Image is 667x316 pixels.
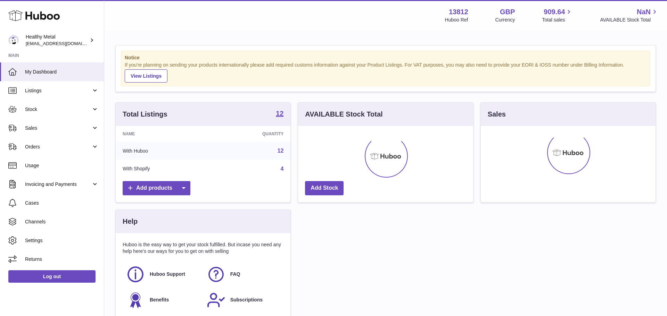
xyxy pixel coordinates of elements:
[126,265,200,284] a: Huboo Support
[600,7,659,23] a: NaN AVAILABLE Stock Total
[123,241,283,255] p: Huboo is the easy way to get your stock fulfilled. But incase you need any help here's our ways f...
[25,69,99,75] span: My Dashboard
[125,62,647,83] div: If you're planning on sending your products internationally please add required customs informati...
[25,144,91,150] span: Orders
[25,87,91,94] span: Listings
[544,7,565,17] span: 909.64
[207,291,280,309] a: Subscriptions
[8,35,19,45] img: internalAdmin-13812@internal.huboo.com
[488,110,506,119] h3: Sales
[25,106,91,113] span: Stock
[25,162,99,169] span: Usage
[25,200,99,206] span: Cases
[637,7,651,17] span: NaN
[116,126,210,142] th: Name
[26,34,88,47] div: Healthy Metal
[278,148,284,154] a: 12
[25,125,91,131] span: Sales
[449,7,468,17] strong: 13812
[123,217,138,226] h3: Help
[542,17,573,23] span: Total sales
[150,271,185,277] span: Huboo Support
[210,126,290,142] th: Quantity
[116,160,210,178] td: With Shopify
[25,237,99,244] span: Settings
[500,7,515,17] strong: GBP
[8,270,96,283] a: Log out
[600,17,659,23] span: AVAILABLE Stock Total
[495,17,515,23] div: Currency
[305,181,344,195] a: Add Stock
[230,297,263,303] span: Subscriptions
[280,166,283,172] a: 4
[123,110,167,119] h3: Total Listings
[276,110,283,117] strong: 12
[305,110,382,119] h3: AVAILABLE Stock Total
[150,297,169,303] span: Benefits
[25,219,99,225] span: Channels
[126,291,200,309] a: Benefits
[25,256,99,263] span: Returns
[542,7,573,23] a: 909.64 Total sales
[125,69,167,83] a: View Listings
[207,265,280,284] a: FAQ
[230,271,240,277] span: FAQ
[26,41,102,46] span: [EMAIL_ADDRESS][DOMAIN_NAME]
[445,17,468,23] div: Huboo Ref
[123,181,190,195] a: Add products
[116,142,210,160] td: With Huboo
[25,181,91,188] span: Invoicing and Payments
[125,54,647,61] strong: Notice
[276,110,283,118] a: 12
